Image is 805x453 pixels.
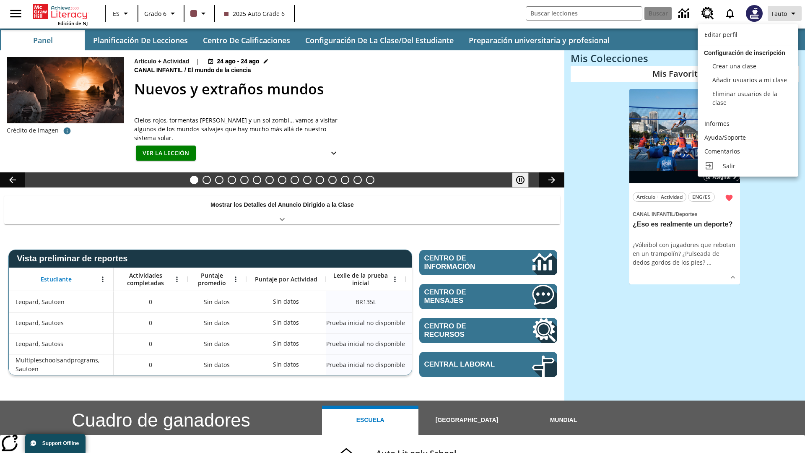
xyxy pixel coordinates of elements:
span: Ayuda/Soporte [704,133,746,141]
span: Eliminar usuarios de la clase [712,90,777,107]
span: Configuración de inscripción [704,49,785,56]
span: Salir [723,162,735,170]
span: Comentarios [704,147,740,155]
span: Crear una clase [712,62,756,70]
span: Editar perfil [704,31,737,39]
span: Informes [704,120,730,128]
span: Añadir usuarios a mi clase [712,76,787,84]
